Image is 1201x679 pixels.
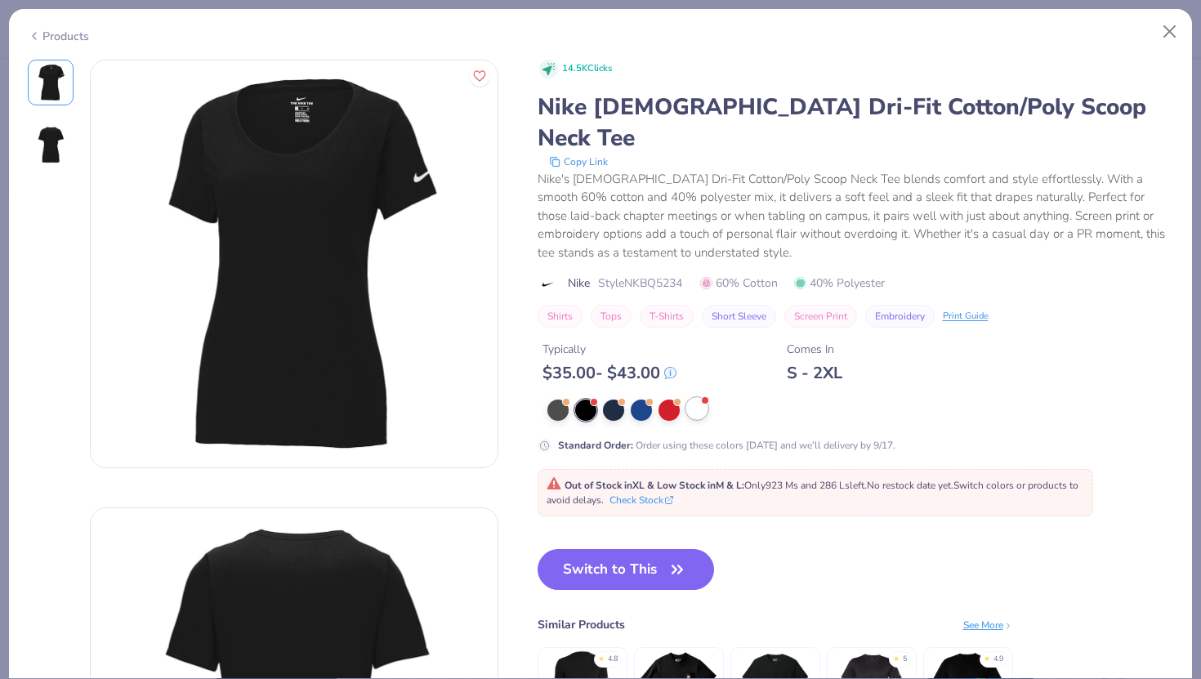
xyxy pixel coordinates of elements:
div: $ 35.00 - $ 43.00 [542,363,676,383]
img: Front [91,60,498,467]
div: Comes In [787,341,842,358]
span: Style NKBQ5234 [598,275,682,292]
img: Front [31,63,70,102]
img: Back [31,125,70,164]
div: Nike [DEMOGRAPHIC_DATA] Dri-Fit Cotton/Poly Scoop Neck Tee [538,92,1174,154]
div: Similar Products [538,616,625,633]
div: Products [28,28,89,45]
div: Order using these colors [DATE] and we’ll delivery by 9/17. [558,438,895,453]
button: Tops [591,305,632,328]
span: 40% Polyester [794,275,885,292]
div: ★ [893,654,900,660]
img: brand logo [538,278,560,291]
button: Embroidery [865,305,935,328]
strong: Out of Stock in XL [565,479,647,492]
span: 14.5K Clicks [562,62,612,76]
strong: & Low Stock in M & L : [647,479,744,492]
button: copy to clipboard [544,154,613,170]
button: Short Sleeve [702,305,776,328]
div: 4.8 [608,654,618,665]
div: Print Guide [943,310,989,324]
div: 4.9 [993,654,1003,665]
button: Shirts [538,305,583,328]
button: T-Shirts [640,305,694,328]
span: Nike [568,275,590,292]
button: Like [469,65,490,87]
span: Only 923 Ms and 286 Ls left. Switch colors or products to avoid delays. [547,479,1078,507]
div: Nike's [DEMOGRAPHIC_DATA] Dri-Fit Cotton/Poly Scoop Neck Tee blends comfort and style effortlessl... [538,170,1174,262]
div: ★ [984,654,990,660]
div: See More [963,618,1013,632]
button: Switch to This [538,549,715,590]
div: S - 2XL [787,363,842,383]
button: Check Stock [609,493,673,507]
div: Typically [542,341,676,358]
span: 60% Cotton [700,275,778,292]
div: 5 [903,654,907,665]
div: ★ [598,654,605,660]
button: Close [1154,16,1185,47]
strong: Standard Order : [558,439,633,452]
span: No restock date yet. [867,479,953,492]
button: Screen Print [784,305,857,328]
